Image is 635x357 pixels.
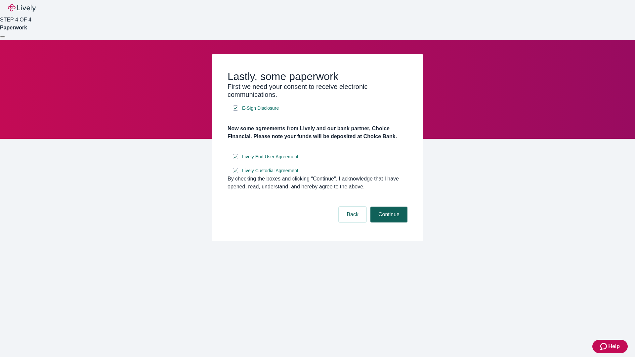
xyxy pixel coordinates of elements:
span: E-Sign Disclosure [242,105,279,112]
img: Lively [8,4,36,12]
button: Back [339,207,366,222]
div: By checking the boxes and clicking “Continue", I acknowledge that I have opened, read, understand... [228,175,407,191]
button: Zendesk support iconHelp [592,340,628,353]
svg: Zendesk support icon [600,342,608,350]
button: Continue [370,207,407,222]
h4: Now some agreements from Lively and our bank partner, Choice Financial. Please note your funds wi... [228,125,407,140]
span: Lively Custodial Agreement [242,167,298,174]
a: e-sign disclosure document [241,153,300,161]
span: Lively End User Agreement [242,153,298,160]
h2: Lastly, some paperwork [228,70,407,83]
h3: First we need your consent to receive electronic communications. [228,83,407,99]
a: e-sign disclosure document [241,167,300,175]
span: Help [608,342,620,350]
a: e-sign disclosure document [241,104,280,112]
